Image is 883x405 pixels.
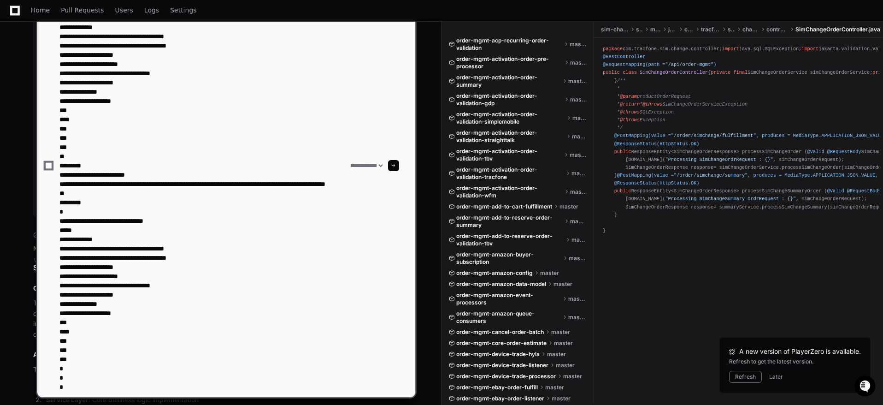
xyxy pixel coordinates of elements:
div: Refresh to get the latest version. [729,358,861,365]
img: 1736555170064-99ba0984-63c1-480f-8ee9-699278ef63ed [9,69,26,85]
button: Later [769,373,783,381]
span: Pylon [92,97,112,104]
span: Settings [170,7,196,13]
div: Start new chat [31,69,151,78]
span: Home [31,7,50,13]
button: Refresh [729,371,762,383]
div: Welcome [9,37,168,52]
span: Logs [144,7,159,13]
a: Powered byPylon [65,96,112,104]
iframe: Open customer support [854,375,878,399]
span: Pull Requests [61,7,104,13]
span: Users [115,7,133,13]
button: Start new chat [157,71,168,83]
img: PlayerZero [9,9,28,28]
span: A new version of PlayerZero is available. [739,347,861,356]
div: We're available if you need us! [31,78,117,85]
